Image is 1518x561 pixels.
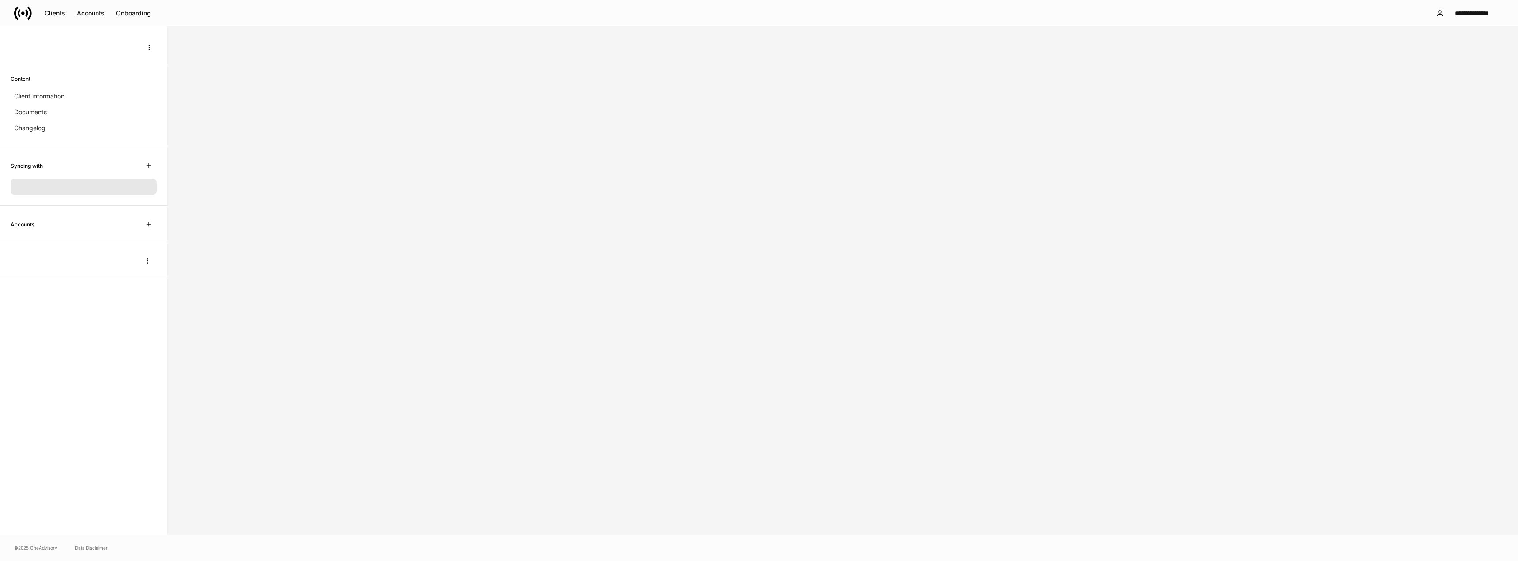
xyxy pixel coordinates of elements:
a: Client information [11,88,157,104]
a: Data Disclaimer [75,544,108,551]
button: Onboarding [110,6,157,20]
div: Accounts [77,10,105,16]
p: Client information [14,92,64,101]
p: Changelog [14,124,45,132]
span: © 2025 OneAdvisory [14,544,57,551]
a: Changelog [11,120,157,136]
a: Documents [11,104,157,120]
h6: Accounts [11,220,34,229]
p: Documents [14,108,47,117]
div: Onboarding [116,10,151,16]
h6: Syncing with [11,162,43,170]
button: Clients [39,6,71,20]
h6: Content [11,75,30,83]
div: Clients [45,10,65,16]
button: Accounts [71,6,110,20]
